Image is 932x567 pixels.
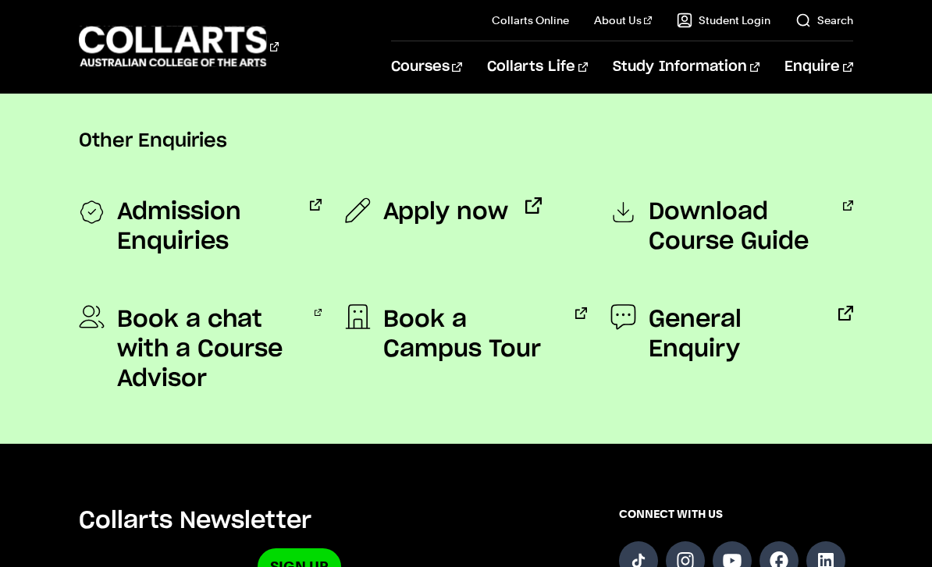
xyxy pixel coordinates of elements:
[345,305,587,364] a: Book a Campus Tour
[677,12,770,28] a: Student Login
[594,12,652,28] a: About Us
[117,197,292,257] span: Admission Enquiries
[79,129,852,154] p: Other Enquiries
[613,41,759,93] a: Study Information
[492,12,569,28] a: Collarts Online
[391,41,462,93] a: Courses
[79,305,321,394] a: Book a chat with a Course Advisor
[487,41,588,93] a: Collarts Life
[383,305,559,364] span: Book a Campus Tour
[795,12,853,28] a: Search
[619,506,853,522] span: CONNECT WITH US
[610,305,852,364] a: General Enquiry
[345,197,542,227] a: Apply now
[784,41,852,93] a: Enquire
[117,305,297,394] span: Book a chat with a Course Advisor
[649,305,820,364] span: General Enquiry
[79,197,321,257] a: Admission Enquiries
[79,24,279,69] div: Go to homepage
[649,197,825,257] span: Download Course Guide
[610,197,852,257] a: Download Course Guide
[383,197,508,227] span: Apply now
[79,506,518,536] h5: Collarts Newsletter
